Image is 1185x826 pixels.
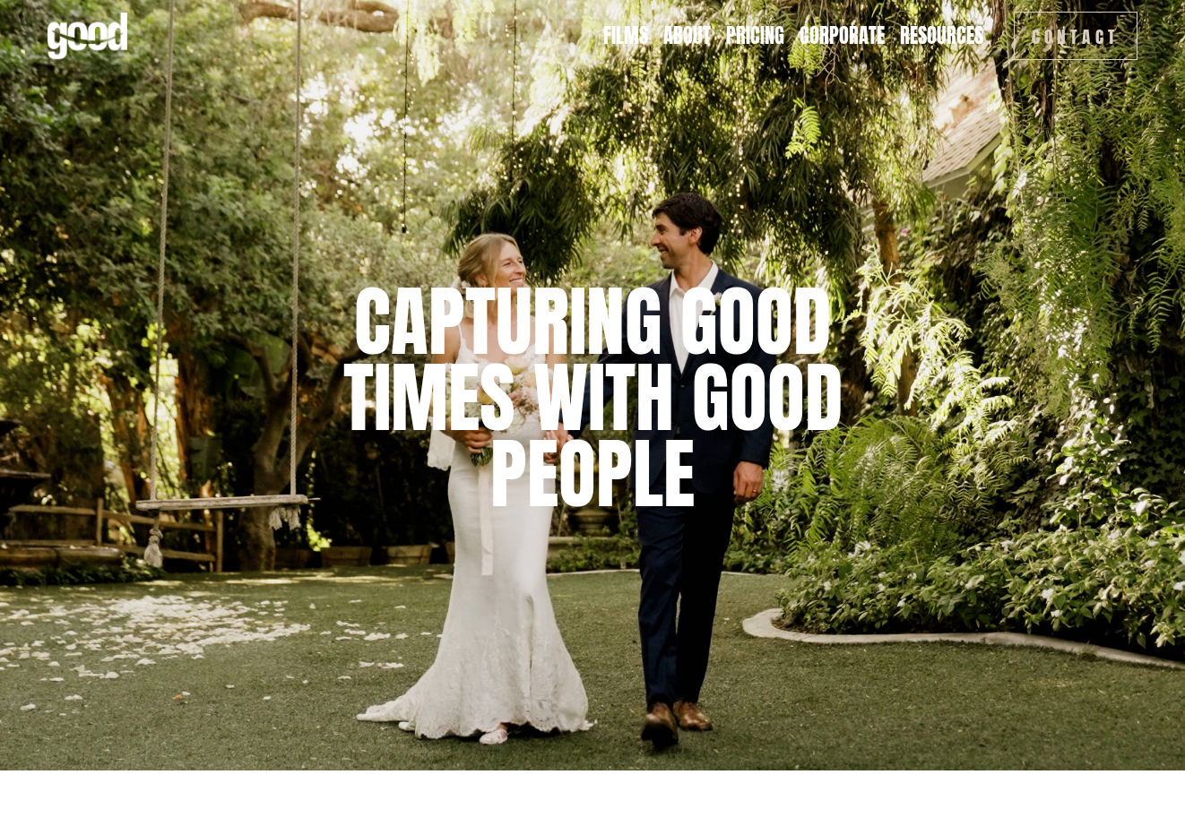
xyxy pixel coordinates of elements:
a: About [663,22,711,50]
a: Films [603,22,648,50]
a: Pricing [726,22,784,50]
a: Contact [1014,12,1138,60]
a: Corporate [800,22,885,50]
h1: capturing good times with good people [320,284,865,512]
span: Resources [900,24,983,48]
a: folder dropdown [900,22,983,50]
img: Good Feeling Films [48,13,127,59]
